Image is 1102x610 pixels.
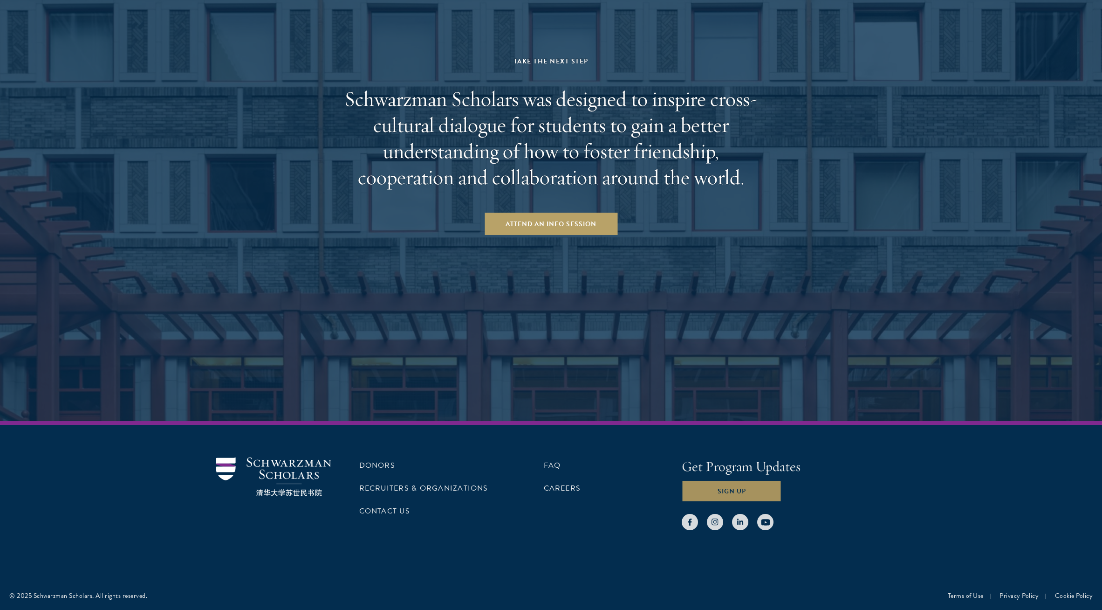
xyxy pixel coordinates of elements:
div: Take the Next Step [335,55,768,67]
a: FAQ [544,460,561,471]
h4: Get Program Updates [682,457,887,476]
a: Contact Us [359,506,410,517]
a: Privacy Policy [999,591,1039,601]
a: Donors [359,460,395,471]
a: Attend an Info Session [485,213,617,235]
button: Sign Up [682,480,782,502]
h2: Schwarzman Scholars was designed to inspire cross-cultural dialogue for students to gain a better... [335,86,768,190]
a: Recruiters & Organizations [359,483,488,494]
a: Careers [544,483,581,494]
div: © 2025 Schwarzman Scholars. All rights reserved. [9,591,147,601]
img: Schwarzman Scholars [216,457,331,496]
a: Cookie Policy [1055,591,1093,601]
a: Terms of Use [948,591,984,601]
